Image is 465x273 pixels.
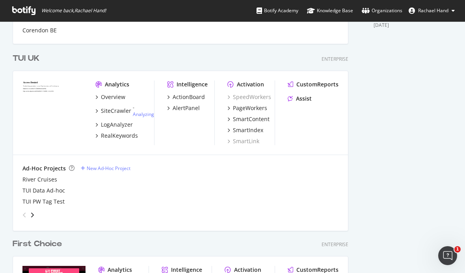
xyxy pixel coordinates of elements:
[95,93,125,101] a: Overview
[30,211,35,219] div: angle-right
[296,80,339,88] div: CustomReports
[296,95,312,103] div: Assist
[22,198,65,206] a: TUI PW Tag Test
[13,53,43,64] a: TUI UK
[227,104,267,112] a: PageWorkers
[22,187,65,194] a: TUI Data Ad-hoc
[133,111,154,118] a: Analyzing
[22,176,57,183] a: River Cruises
[418,7,448,14] span: Rachael Hand
[227,115,270,123] a: SmartContent
[95,121,133,129] a: LogAnalyzer
[402,4,461,17] button: Rachael Hand
[95,132,138,140] a: RealKeywords
[322,241,348,248] div: Enterprise
[173,93,205,101] div: ActionBoard
[167,93,205,101] a: ActionBoard
[87,165,130,172] div: New Ad-Hoc Project
[41,7,106,14] span: Welcome back, Rachael Hand !
[13,53,39,64] div: TUI UK
[177,80,208,88] div: Intelligence
[374,22,452,29] div: [DATE]
[233,104,267,112] div: PageWorkers
[101,132,138,140] div: RealKeywords
[233,115,270,123] div: SmartContent
[227,137,259,145] a: SmartLink
[101,121,133,129] div: LogAnalyzer
[454,246,461,252] span: 1
[101,107,131,115] div: SiteCrawler
[22,165,66,172] div: Ad-Hoc Projects
[81,165,130,172] a: New Ad-Hoc Project
[288,80,339,88] a: CustomReports
[22,26,57,34] a: Corendon BE
[13,238,62,250] div: First Choice
[13,238,65,250] a: First Choice
[257,7,298,15] div: Botify Academy
[105,80,129,88] div: Analytics
[237,80,264,88] div: Activation
[22,80,83,129] img: tui.co.uk
[101,93,125,101] div: Overview
[95,104,154,118] a: SiteCrawler- Analyzing
[227,126,263,134] a: SmartIndex
[227,93,271,101] a: SpeedWorkers
[167,104,200,112] a: AlertPanel
[288,95,312,103] a: Assist
[233,126,263,134] div: SmartIndex
[307,7,353,15] div: Knowledge Base
[438,246,457,265] iframe: Intercom live chat
[322,56,348,62] div: Enterprise
[133,104,154,118] div: -
[19,209,30,221] div: angle-left
[362,7,402,15] div: Organizations
[173,104,200,112] div: AlertPanel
